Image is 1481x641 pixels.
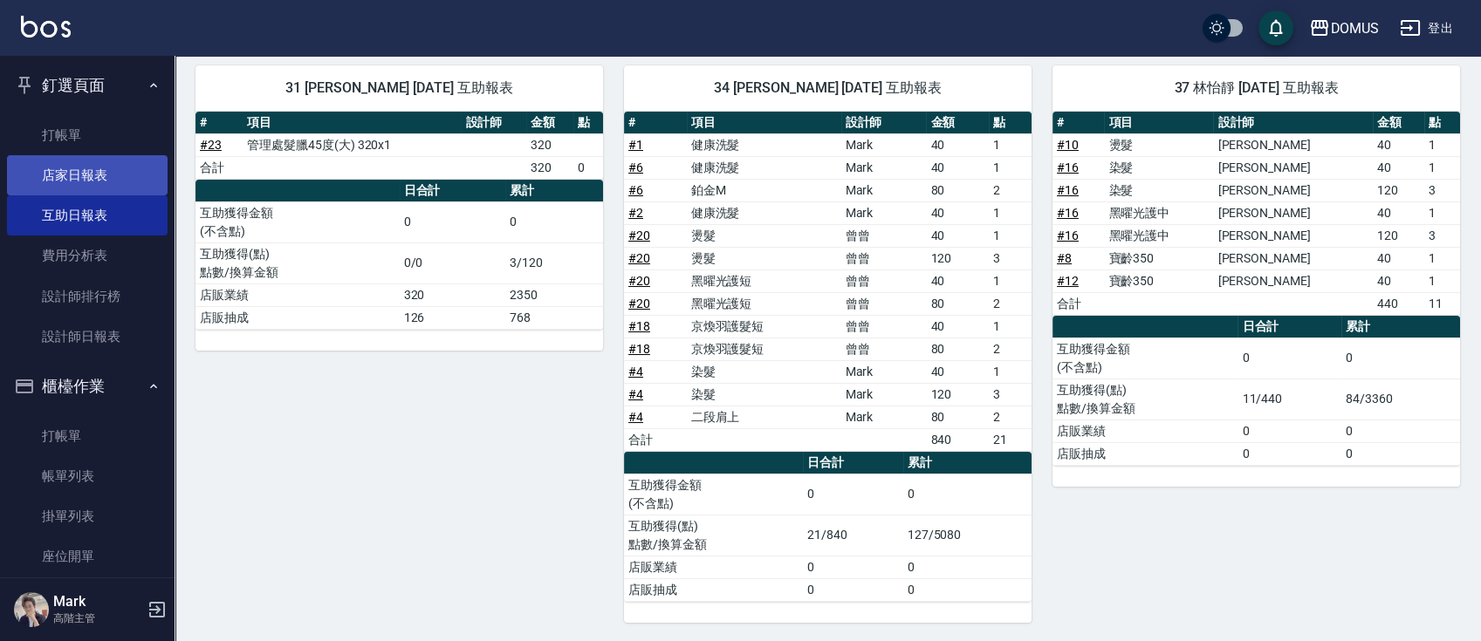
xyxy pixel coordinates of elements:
span: 34 [PERSON_NAME] [DATE] 互助報表 [645,79,1011,97]
a: #20 [628,297,650,310]
td: 染髮 [687,360,841,383]
table: a dense table [624,452,1032,602]
span: 31 [PERSON_NAME] [DATE] 互助報表 [216,79,582,97]
a: 費用分析表 [7,235,168,276]
td: 染髮 [1104,179,1213,201]
td: 11 [1424,292,1460,315]
td: 互助獲得(點) 點數/換算金額 [195,242,400,283]
th: 累計 [903,452,1032,474]
td: 0 [803,556,903,578]
td: 120 [926,383,989,406]
td: 互助獲得(點) 點數/換算金額 [624,515,803,556]
a: #12 [1057,274,1079,288]
th: 點 [989,112,1032,134]
a: 設計師排行榜 [7,276,168,317]
td: 768 [505,306,603,329]
td: 互助獲得金額 (不含點) [624,474,803,515]
td: Mark [841,156,927,179]
td: 寶齡350 [1104,247,1213,269]
td: 店販業績 [624,556,803,578]
td: 0 [1238,419,1341,442]
td: 黑曜光護短 [687,292,841,315]
td: 曾曾 [841,224,927,247]
td: 合計 [1052,292,1104,315]
td: 40 [926,156,989,179]
td: [PERSON_NAME] [1213,269,1372,292]
a: #6 [628,183,643,197]
td: 120 [926,247,989,269]
td: 店販抽成 [195,306,400,329]
td: 0 [1238,338,1341,378]
th: 金額 [526,112,573,134]
td: 燙髮 [687,224,841,247]
td: 店販抽成 [1052,442,1238,465]
th: 金額 [926,112,989,134]
button: 登出 [1393,12,1460,44]
td: 80 [926,338,989,360]
a: #16 [1057,206,1079,220]
td: 寶齡350 [1104,269,1213,292]
a: #6 [628,160,643,174]
h5: Mark [53,593,142,610]
td: 40 [926,315,989,338]
a: #4 [628,365,643,378]
td: 2 [989,179,1032,201]
th: # [624,112,687,134]
td: 1 [1424,156,1460,179]
td: 1 [1424,133,1460,156]
td: 2 [989,406,1032,428]
td: 合計 [195,156,243,179]
a: 營業儀表板 [7,577,168,617]
a: #18 [628,342,650,356]
td: 40 [1373,247,1424,269]
td: 440 [1373,292,1424,315]
td: Mark [841,201,927,224]
td: 2 [989,338,1032,360]
td: 3 [1424,179,1460,201]
th: 日合計 [803,452,903,474]
td: 曾曾 [841,247,927,269]
a: 打帳單 [7,416,168,456]
a: #23 [200,138,222,152]
td: 40 [926,224,989,247]
td: 80 [926,406,989,428]
td: 320 [526,133,573,156]
table: a dense table [1052,316,1460,466]
a: #16 [1057,183,1079,197]
th: # [195,112,243,134]
td: 合計 [624,428,687,451]
td: Mark [841,383,927,406]
td: 0 [1238,442,1341,465]
td: 120 [1373,179,1424,201]
td: 40 [926,133,989,156]
div: DOMUS [1330,17,1379,39]
td: Mark [841,406,927,428]
td: [PERSON_NAME] [1213,179,1372,201]
img: Logo [21,16,71,38]
button: DOMUS [1302,10,1386,46]
td: [PERSON_NAME] [1213,247,1372,269]
td: 互助獲得金額 (不含點) [195,201,400,242]
td: [PERSON_NAME] [1213,133,1372,156]
th: 項目 [243,112,461,134]
th: 日合計 [400,180,506,202]
td: 健康洗髮 [687,133,841,156]
td: 1 [1424,201,1460,224]
td: 21/840 [803,515,903,556]
td: 126 [400,306,506,329]
td: 840 [926,428,989,451]
th: 項目 [687,112,841,134]
td: 1 [1424,269,1460,292]
a: #20 [628,228,650,242]
td: 80 [926,179,989,201]
td: 1 [989,269,1032,292]
a: #18 [628,319,650,333]
td: 二段肩上 [687,406,841,428]
td: 1 [989,156,1032,179]
th: 金額 [1373,112,1424,134]
td: 健康洗髮 [687,156,841,179]
td: 健康洗髮 [687,201,841,224]
td: 1 [989,224,1032,247]
td: [PERSON_NAME] [1213,224,1372,247]
td: 3/120 [505,242,603,283]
